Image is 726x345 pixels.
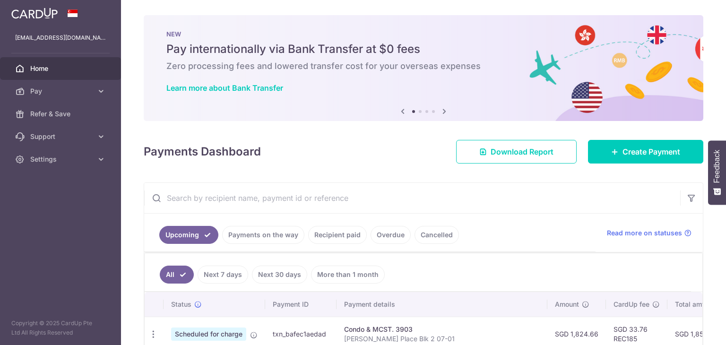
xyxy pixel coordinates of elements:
a: Upcoming [159,226,218,244]
th: Payment ID [265,292,337,317]
p: NEW [166,30,681,38]
a: Create Payment [588,140,703,164]
span: Amount [555,300,579,309]
p: [PERSON_NAME] Place Blk 2 07-01 [344,334,540,344]
a: Cancelled [415,226,459,244]
h4: Payments Dashboard [144,143,261,160]
span: Scheduled for charge [171,328,246,341]
p: [EMAIL_ADDRESS][DOMAIN_NAME] [15,33,106,43]
h5: Pay internationally via Bank Transfer at $0 fees [166,42,681,57]
div: Condo & MCST. 3903 [344,325,540,334]
span: Total amt. [675,300,706,309]
span: CardUp fee [614,300,649,309]
a: Next 7 days [198,266,248,284]
input: Search by recipient name, payment id or reference [144,183,680,213]
a: Download Report [456,140,577,164]
button: Feedback - Show survey [708,140,726,205]
a: Learn more about Bank Transfer [166,83,283,93]
th: Payment details [337,292,547,317]
a: Next 30 days [252,266,307,284]
a: Overdue [371,226,411,244]
img: CardUp [11,8,58,19]
a: Recipient paid [308,226,367,244]
span: Home [30,64,93,73]
span: Create Payment [622,146,680,157]
a: All [160,266,194,284]
span: Settings [30,155,93,164]
span: Status [171,300,191,309]
a: More than 1 month [311,266,385,284]
span: Read more on statuses [607,228,682,238]
img: Bank transfer banner [144,15,703,121]
a: Payments on the way [222,226,304,244]
h6: Zero processing fees and lowered transfer cost for your overseas expenses [166,60,681,72]
span: Download Report [491,146,553,157]
span: Support [30,132,93,141]
span: Refer & Save [30,109,93,119]
a: Read more on statuses [607,228,691,238]
span: Feedback [713,150,721,183]
span: Pay [30,86,93,96]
